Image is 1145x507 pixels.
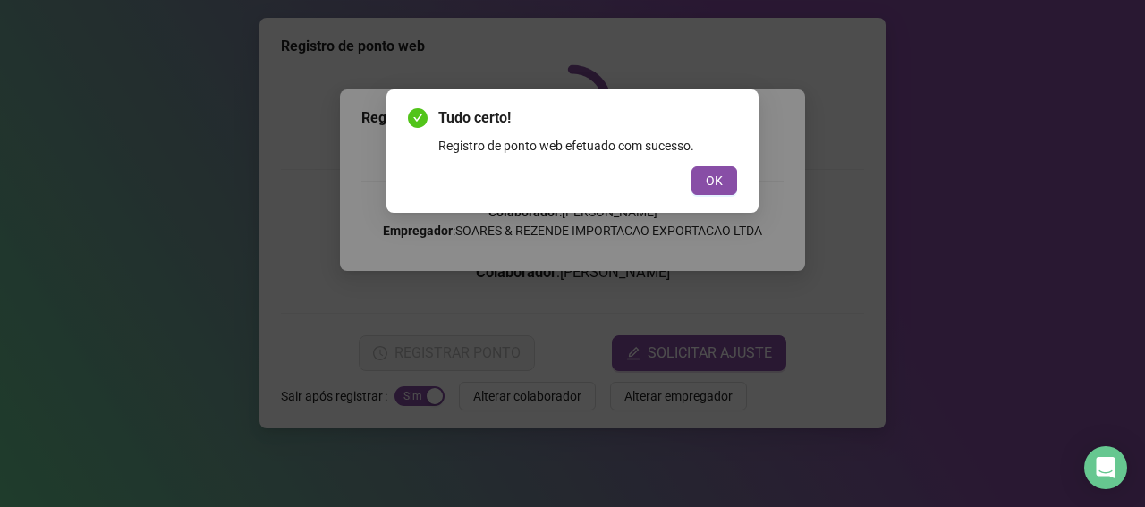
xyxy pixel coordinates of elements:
span: OK [706,171,723,190]
div: Open Intercom Messenger [1084,446,1127,489]
span: Tudo certo! [438,107,737,129]
span: check-circle [408,108,428,128]
button: OK [691,166,737,195]
div: Registro de ponto web efetuado com sucesso. [438,136,737,156]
